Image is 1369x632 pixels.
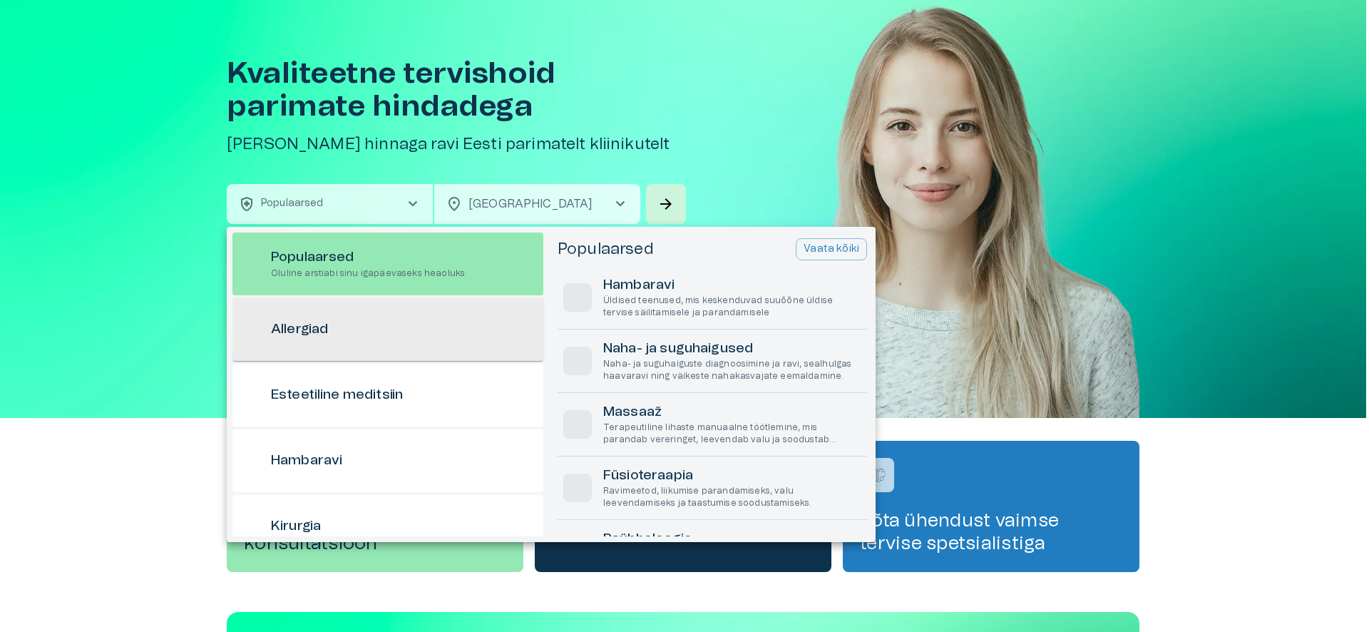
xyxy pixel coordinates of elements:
[796,238,867,260] button: Vaata kõiki
[603,422,861,446] p: Terapeutiline lihaste manuaalne töötlemine, mis parandab vereringet, leevendab valu ja soodustab ...
[804,242,859,257] p: Vaata kõiki
[271,452,342,471] h6: Hambaravi
[603,295,861,319] p: Üldised teenused, mis keskenduvad suuõõne üldise tervise säilitamisele ja parandamisele
[603,340,861,359] h6: Naha- ja suguhaigused
[271,386,403,405] h6: Esteetiline meditsiin
[603,485,861,509] p: Ravimeetod, liikumise parandamiseks, valu leevendamiseks ja taastumise soodustamiseks.
[271,517,321,536] h6: Kirurgia
[271,267,465,280] p: Oluline arstiabi sinu igapäevaseks heaoluks
[603,467,861,486] h6: Füsioteraapia
[603,358,861,382] p: Naha- ja suguhaiguste diagnoosimine ja ravi, sealhulgas haavaravi ning väikeste nahakasvajate eem...
[271,320,328,340] h6: Allergiad
[603,403,861,422] h6: Massaaž
[603,530,861,549] h6: Psühholoogia
[271,248,465,267] h6: Populaarsed
[558,239,654,260] h5: Populaarsed
[603,276,861,295] h6: Hambaravi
